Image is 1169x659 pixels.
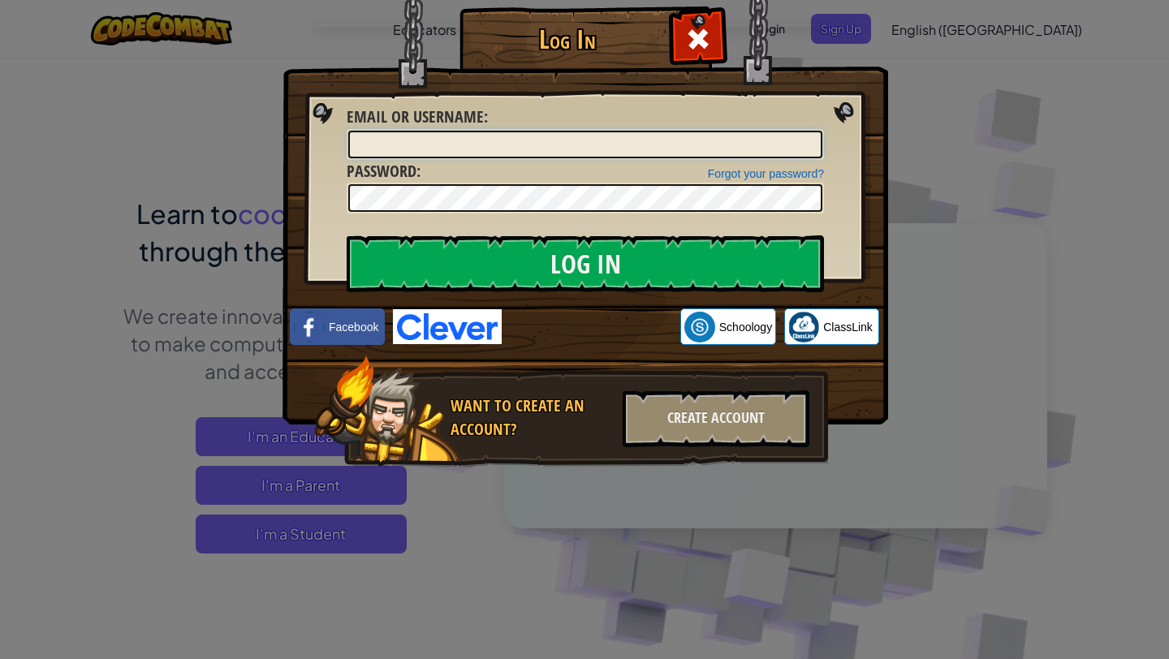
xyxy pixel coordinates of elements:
[347,235,824,292] input: Log In
[393,309,502,344] img: clever-logo-blue.png
[347,160,416,182] span: Password
[347,160,421,183] label: :
[464,25,671,54] h1: Log In
[823,319,873,335] span: ClassLink
[347,106,484,127] span: Email or Username
[347,106,488,129] label: :
[502,309,680,345] iframe: Sign in with Google Button
[329,319,378,335] span: Facebook
[294,312,325,342] img: facebook_small.png
[451,394,613,441] div: Want to create an account?
[719,319,772,335] span: Schoology
[684,312,715,342] img: schoology.png
[623,390,809,447] div: Create Account
[708,167,824,180] a: Forgot your password?
[788,312,819,342] img: classlink-logo-small.png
